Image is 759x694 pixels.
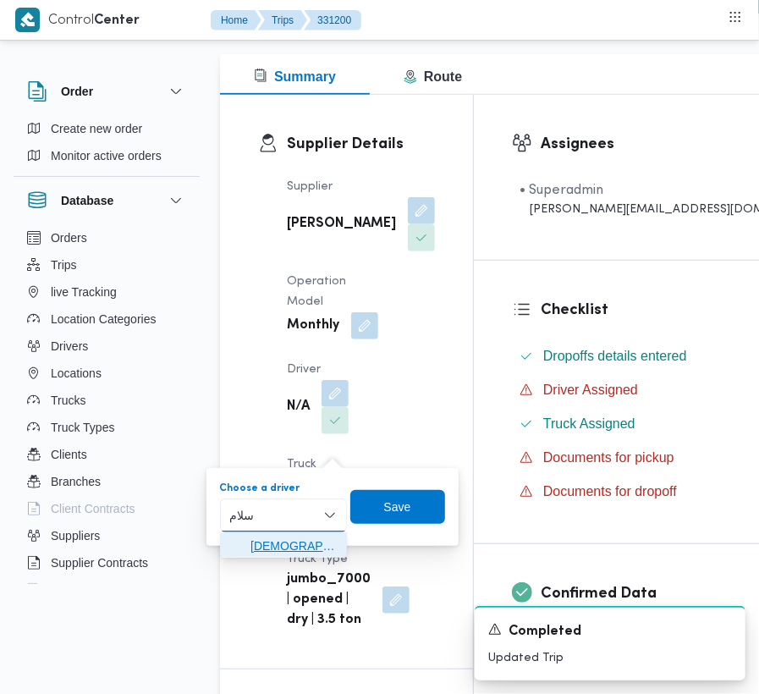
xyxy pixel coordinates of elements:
[51,471,101,492] span: Branches
[304,10,361,30] button: 331200
[543,450,674,465] span: Documents for pickup
[20,333,193,360] button: Drivers
[543,383,638,397] span: Driver Assigned
[250,536,337,556] span: [DEMOGRAPHIC_DATA][PERSON_NAME] السيد
[384,497,411,517] span: Save
[20,522,193,549] button: Suppliers
[51,255,77,275] span: Trips
[51,118,142,139] span: Create new order
[51,553,148,573] span: Supplier Contracts
[51,336,88,356] span: Drivers
[51,228,87,248] span: Orders
[51,309,157,329] span: Location Categories
[51,526,100,546] span: Suppliers
[15,8,40,32] img: X8yXhbKr1z7QwAAAABJRU5ErkJggg==
[20,142,193,169] button: Monitor active orders
[20,115,193,142] button: Create new order
[51,444,87,465] span: Clients
[220,482,300,495] label: Choose a driver
[543,380,638,400] span: Driver Assigned
[543,346,687,366] span: Dropoffs details entered
[543,448,674,468] span: Documents for pickup
[20,360,193,387] button: Locations
[14,224,200,591] div: Database
[51,580,93,600] span: Devices
[20,414,193,441] button: Truck Types
[350,490,445,524] button: Save
[543,482,677,502] span: Documents for dropoff
[51,417,114,438] span: Truck Types
[20,251,193,278] button: Trips
[509,622,581,642] span: Completed
[287,316,339,336] b: Monthly
[287,570,371,631] b: jumbo_7000 | opened | dry | 3.5 ton
[543,414,635,434] span: Truck Assigned
[20,306,193,333] button: Location Categories
[287,276,346,307] span: Operation Model
[287,364,321,375] span: Driver
[220,532,347,557] button: اسلام صباح عبدالعال عبدالعال السيد
[488,621,732,642] div: Notification
[211,10,261,30] button: Home
[323,509,337,522] button: Close list of options
[51,363,102,383] span: Locations
[51,498,135,519] span: Client Contracts
[287,181,333,192] span: Supplier
[287,459,316,470] span: Truck
[20,576,193,603] button: Devices
[543,349,687,363] span: Dropoffs details entered
[20,387,193,414] button: Trucks
[20,441,193,468] button: Clients
[287,397,310,417] b: N/A
[20,224,193,251] button: Orders
[94,14,140,27] b: Center
[27,81,186,102] button: Order
[20,468,193,495] button: Branches
[258,10,307,30] button: Trips
[254,69,336,84] span: Summary
[488,649,732,667] p: Updated Trip
[287,133,435,156] h3: Supplier Details
[543,416,635,431] span: Truck Assigned
[61,81,93,102] h3: Order
[287,554,348,565] span: Truck Type
[404,69,462,84] span: Route
[51,146,162,166] span: Monitor active orders
[51,282,117,302] span: live Tracking
[14,115,200,176] div: Order
[20,495,193,522] button: Client Contracts
[287,214,396,234] b: [PERSON_NAME]
[543,484,677,498] span: Documents for dropoff
[27,190,186,211] button: Database
[20,278,193,306] button: live Tracking
[51,390,85,410] span: Trucks
[61,190,113,211] h3: Database
[20,549,193,576] button: Supplier Contracts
